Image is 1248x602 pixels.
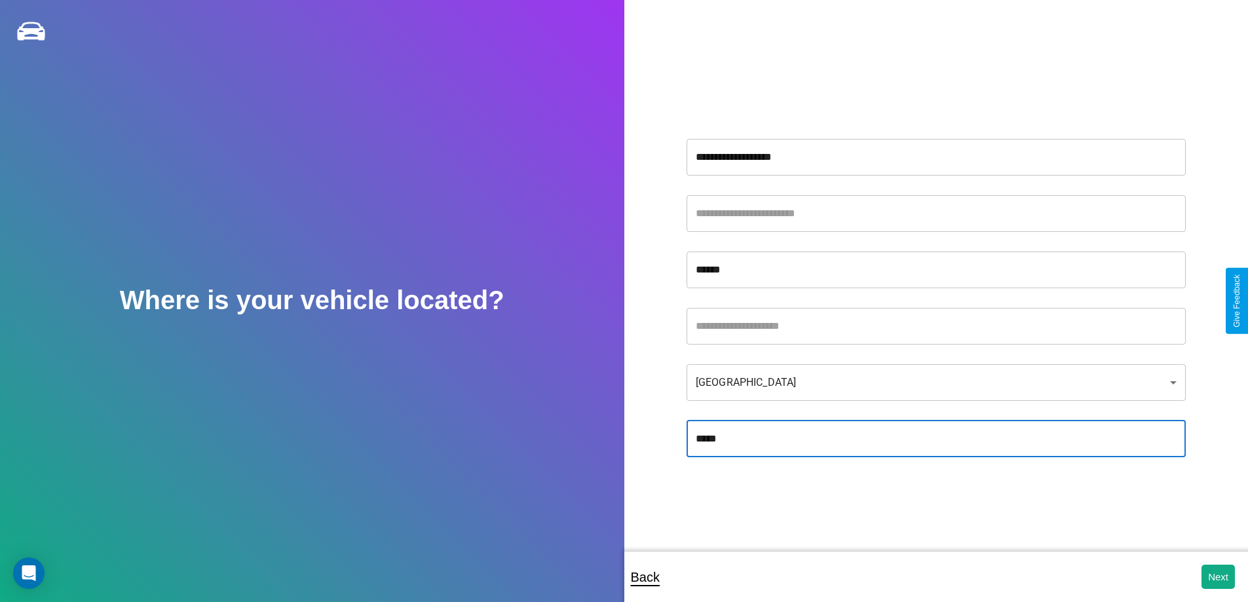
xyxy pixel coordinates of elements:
[1201,565,1235,589] button: Next
[1232,274,1241,328] div: Give Feedback
[120,286,504,315] h2: Where is your vehicle located?
[687,364,1186,401] div: [GEOGRAPHIC_DATA]
[13,557,45,589] div: Open Intercom Messenger
[631,565,660,589] p: Back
